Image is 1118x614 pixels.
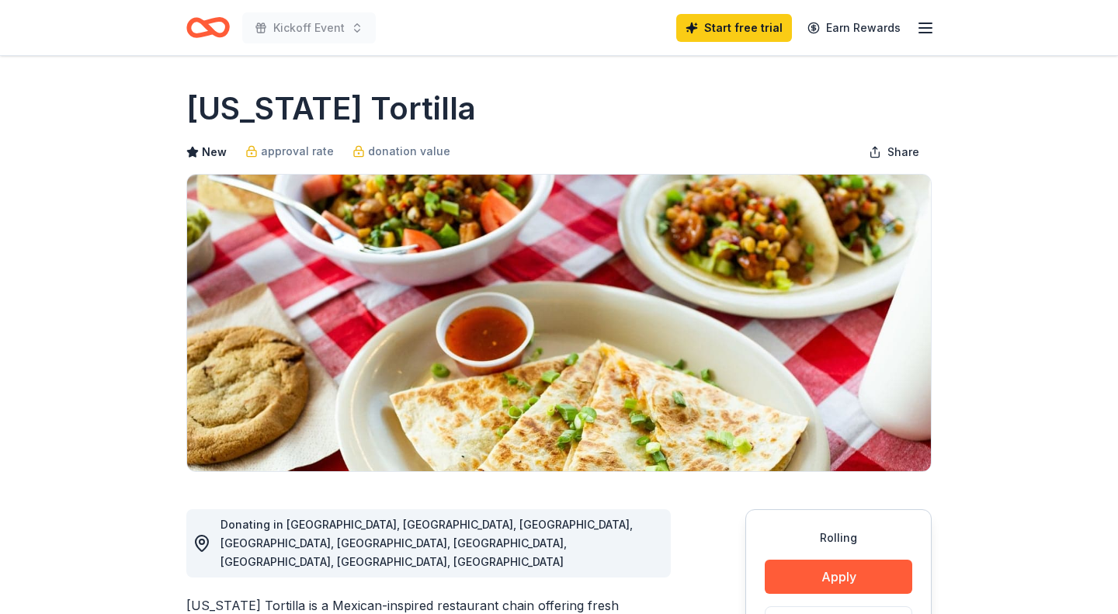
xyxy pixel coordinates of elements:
[273,19,345,37] span: Kickoff Event
[765,529,912,547] div: Rolling
[242,12,376,43] button: Kickoff Event
[220,518,633,568] span: Donating in [GEOGRAPHIC_DATA], [GEOGRAPHIC_DATA], [GEOGRAPHIC_DATA], [GEOGRAPHIC_DATA], [GEOGRAPH...
[352,142,450,161] a: donation value
[245,142,334,161] a: approval rate
[765,560,912,594] button: Apply
[856,137,932,168] button: Share
[187,175,931,471] img: Image for California Tortilla
[186,87,476,130] h1: [US_STATE] Tortilla
[261,142,334,161] span: approval rate
[202,143,227,161] span: New
[887,143,919,161] span: Share
[798,14,910,42] a: Earn Rewards
[676,14,792,42] a: Start free trial
[368,142,450,161] span: donation value
[186,9,230,46] a: Home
